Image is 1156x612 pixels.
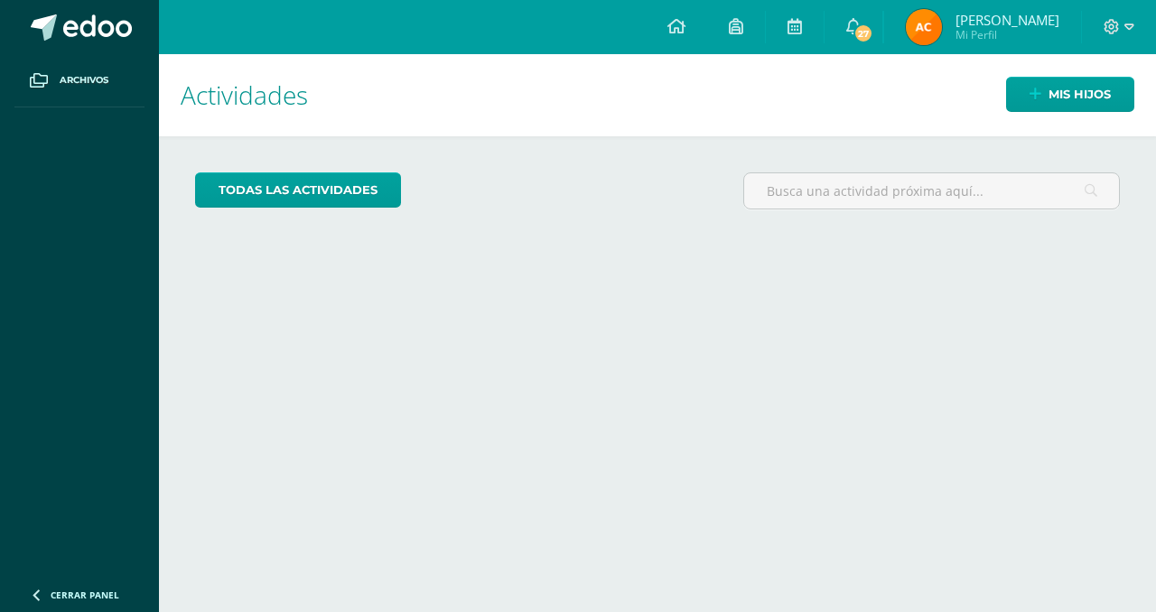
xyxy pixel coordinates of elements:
a: Mis hijos [1006,77,1134,112]
span: [PERSON_NAME] [956,11,1059,29]
span: Archivos [60,73,108,88]
input: Busca una actividad próxima aquí... [744,173,1119,209]
span: Mi Perfil [956,27,1059,42]
h1: Actividades [181,54,1134,136]
span: 27 [853,23,873,43]
span: Cerrar panel [51,589,119,601]
span: Mis hijos [1049,78,1111,111]
a: Archivos [14,54,144,107]
img: cf23f2559fb4d6a6ba4fac9e8b6311d9.png [906,9,942,45]
a: todas las Actividades [195,172,401,208]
